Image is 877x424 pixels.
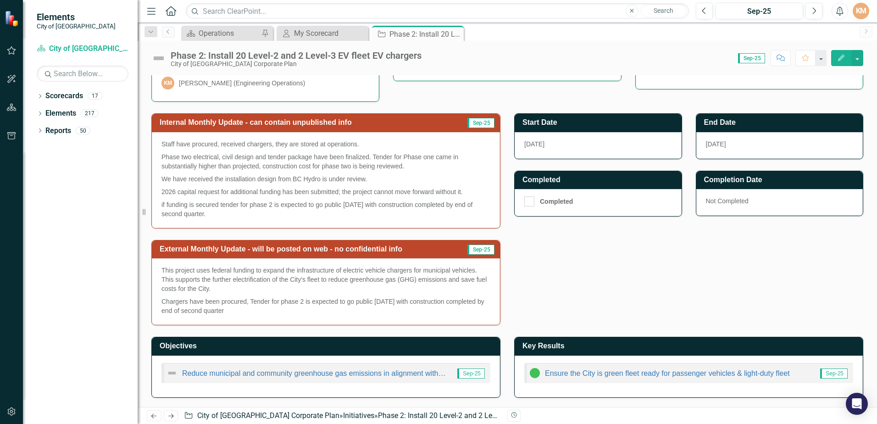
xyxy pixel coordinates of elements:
div: Phase 2: Install 20 Level-2 and 2 Level-3 EV fleet EV chargers [389,28,461,40]
p: We have received the installation design from BC Hydro is under review. [161,173,490,185]
span: Sep-25 [467,118,494,128]
span: Sep-25 [457,368,485,379]
a: Scorecards [45,91,83,101]
h3: Completion Date [704,176,859,184]
p: 2026 capital request for additional funding has been submitted; the project cannot move forward w... [161,185,490,198]
p: Phase two electrical, civil design and tender package have been finalized. Tender for Phase one c... [161,151,490,173]
div: Phase 2: Install 20 Level-2 and 2 Level-3 EV fleet EV chargers [378,411,574,420]
span: Elements [37,11,116,22]
div: My Scorecard [294,28,366,39]
div: 217 [81,110,99,117]
p: if funding is secured tender for phase 2 is expected to go public [DATE] with construction comple... [161,198,490,218]
h3: External Monthly Update - will be posted on web - no confidential info [160,245,461,253]
span: Sep-25 [738,53,765,63]
p: Staff have procured, received chargers, they are stored at operations. [161,139,490,151]
span: Sep-25 [820,368,848,379]
span: [DATE] [706,140,726,148]
div: [PERSON_NAME] (Engineering Operations) [179,78,305,88]
div: Phase 2: Install 20 Level-2 and 2 Level-3 EV fleet EV chargers [171,50,422,61]
a: Initiatives [343,411,374,420]
div: KM [161,77,174,89]
div: Sep-25 [719,6,800,17]
input: Search Below... [37,66,128,82]
h3: End Date [704,118,859,127]
div: 50 [76,127,90,134]
a: Operations [183,28,259,39]
span: Search [654,7,673,14]
button: Sep-25 [716,3,803,19]
button: Search [641,5,687,17]
p: Chargers have been procured, Tender for phase 2 is expected to go public [DATE] with construction... [161,295,490,315]
h3: Internal Monthly Update - can contain unpublished info [160,118,453,127]
img: In Progress [529,368,540,379]
div: Open Intercom Messenger [846,393,868,415]
img: Not Defined [167,368,178,379]
p: This project uses federal funding to expand the infrastructure of electric vehicle chargers for m... [161,266,490,295]
h3: Objectives [160,342,495,350]
span: [DATE] [524,140,544,148]
h3: Key Results [522,342,858,350]
button: KM [853,3,869,19]
input: Search ClearPoint... [186,3,689,19]
a: City of [GEOGRAPHIC_DATA] Corporate Plan [37,44,128,54]
small: City of [GEOGRAPHIC_DATA] [37,22,116,30]
a: Reports [45,126,71,136]
div: Not Completed [696,189,863,216]
img: ClearPoint Strategy [5,11,21,27]
a: City of [GEOGRAPHIC_DATA] Corporate Plan [197,411,339,420]
a: Elements [45,108,76,119]
span: Sep-25 [467,245,494,255]
a: Ensure the City is green fleet ready for passenger vehicles & light-duty fleet [545,369,790,377]
div: City of [GEOGRAPHIC_DATA] Corporate Plan [171,61,422,67]
div: » » [184,411,500,421]
a: Reduce municipal and community greenhouse gas emissions in alignment with adopted targets [182,369,491,377]
div: 17 [88,92,102,100]
a: My Scorecard [279,28,366,39]
h3: Completed [522,176,677,184]
div: Operations [199,28,259,39]
img: Not Defined [151,51,166,66]
h3: Start Date [522,118,677,127]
